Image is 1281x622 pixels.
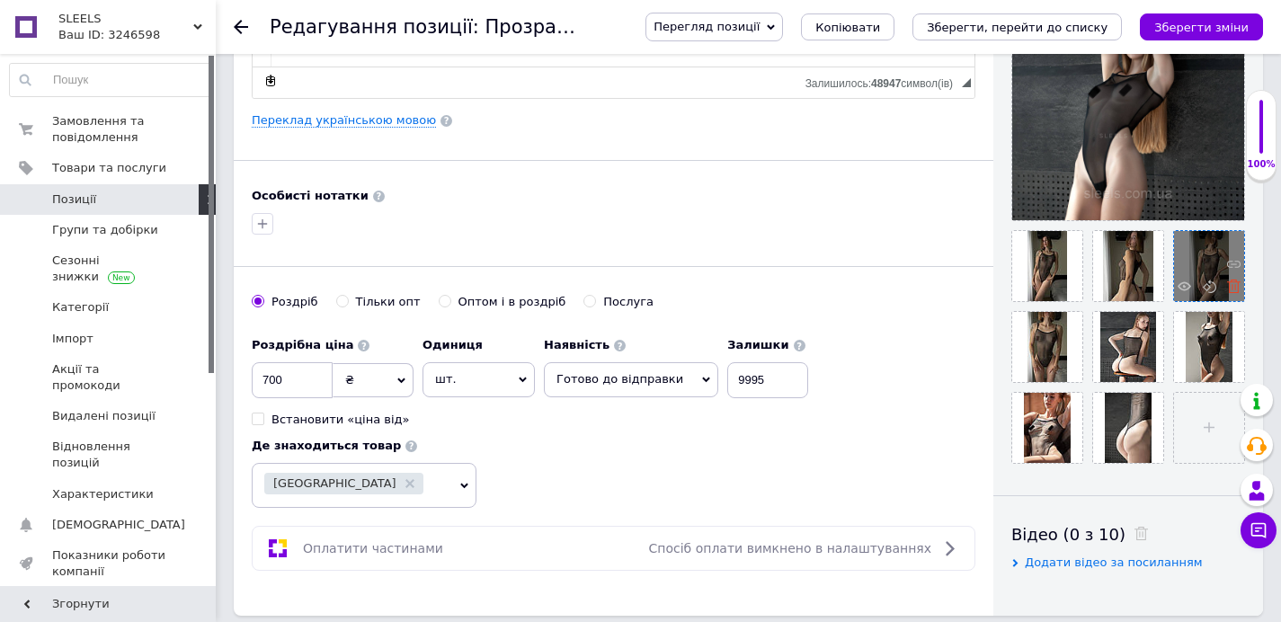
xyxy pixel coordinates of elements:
[234,20,248,34] div: Повернутися назад
[603,294,654,310] div: Послуга
[356,294,421,310] div: Тільки опт
[252,189,369,202] b: Особисті нотатки
[52,191,96,208] span: Позиції
[271,412,410,428] div: Встановити «ціна від»
[423,338,483,351] b: Одиниця
[252,362,333,398] input: 0
[345,373,354,387] span: ₴
[1154,21,1249,34] i: Зберегти зміни
[423,362,535,396] span: шт.
[58,27,216,43] div: Ваш ID: 3246598
[962,78,971,87] span: Потягніть для зміни розмірів
[52,299,109,315] span: Категорії
[52,517,185,533] span: [DEMOGRAPHIC_DATA]
[52,439,166,471] span: Відновлення позицій
[649,541,931,555] span: Спосіб оплати вимкнено в налаштуваннях
[1011,525,1125,544] span: Відео (0 з 10)
[556,372,683,386] span: Готово до відправки
[1247,158,1276,171] div: 100%
[1246,90,1277,181] div: 100% Якість заповнення
[52,222,158,238] span: Групи та добірки
[654,20,760,33] span: Перегляд позиції
[1140,13,1263,40] button: Зберегти зміни
[1025,555,1203,569] span: Додати відео за посиланням
[805,73,962,90] div: Кiлькiсть символiв
[252,338,353,351] b: Роздрібна ціна
[727,338,788,351] b: Залишки
[927,21,1108,34] i: Зберегти, перейти до списку
[303,541,443,555] span: Оплатити частинами
[270,16,1025,38] h1: Редагування позиції: Прозрачный боди из эластичной сеточки на бретелях
[52,253,166,285] span: Сезонні знижки
[871,77,901,90] span: 48947
[52,486,154,502] span: Характеристики
[271,294,318,310] div: Роздріб
[261,71,280,91] a: Зробити резервну копію зараз
[801,13,894,40] button: Копіювати
[52,160,166,176] span: Товари та послуги
[252,113,436,128] a: Переклад українською мовою
[10,64,211,96] input: Пошук
[52,408,156,424] span: Видалені позиції
[544,338,609,351] b: Наявність
[52,361,166,394] span: Акції та промокоди
[727,362,808,398] input: -
[912,13,1122,40] button: Зберегти, перейти до списку
[1241,512,1277,548] button: Чат з покупцем
[58,11,193,27] span: SLEELS
[252,439,401,452] b: Де знаходиться товар
[52,547,166,580] span: Показники роботи компанії
[273,477,396,489] span: [GEOGRAPHIC_DATA]
[458,294,566,310] div: Оптом і в роздріб
[52,331,93,347] span: Імпорт
[815,21,880,34] span: Копіювати
[52,113,166,146] span: Замовлення та повідомлення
